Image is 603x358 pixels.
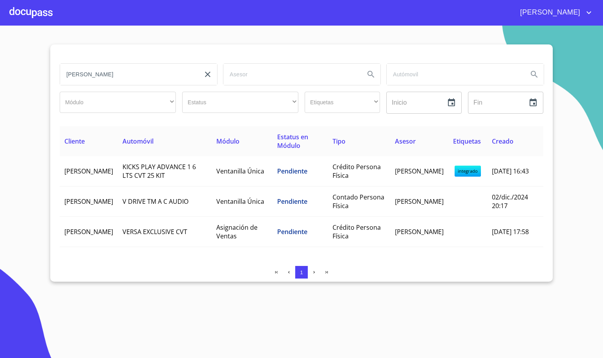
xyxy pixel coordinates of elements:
[64,197,113,206] span: [PERSON_NAME]
[295,266,308,279] button: 1
[277,197,307,206] span: Pendiente
[395,167,444,175] span: [PERSON_NAME]
[64,137,85,146] span: Cliente
[333,223,381,240] span: Crédito Persona Física
[453,137,481,146] span: Etiquetas
[333,137,345,146] span: Tipo
[333,162,381,180] span: Crédito Persona Física
[492,193,528,210] span: 02/dic./2024 20:17
[492,137,513,146] span: Creado
[395,227,444,236] span: [PERSON_NAME]
[216,197,264,206] span: Ventanilla Única
[182,92,298,113] div: ​
[395,137,416,146] span: Asesor
[395,197,444,206] span: [PERSON_NAME]
[198,65,217,84] button: clear input
[277,227,307,236] span: Pendiente
[122,137,153,146] span: Automóvil
[216,167,264,175] span: Ventanilla Única
[300,269,303,275] span: 1
[64,167,113,175] span: [PERSON_NAME]
[305,92,380,113] div: ​
[60,92,176,113] div: ​
[277,167,307,175] span: Pendiente
[525,65,544,84] button: Search
[216,223,258,240] span: Asignación de Ventas
[223,64,358,85] input: search
[333,193,384,210] span: Contado Persona Física
[514,6,584,19] span: [PERSON_NAME]
[216,137,239,146] span: Módulo
[64,227,113,236] span: [PERSON_NAME]
[514,6,594,19] button: account of current user
[122,227,187,236] span: VERSA EXCLUSIVE CVT
[122,197,188,206] span: V DRIVE TM A C AUDIO
[122,162,196,180] span: KICKS PLAY ADVANCE 1 6 LTS CVT 25 KIT
[455,166,481,177] span: integrado
[362,65,380,84] button: Search
[60,64,195,85] input: search
[492,167,529,175] span: [DATE] 16:43
[387,64,522,85] input: search
[277,133,308,150] span: Estatus en Módulo
[492,227,529,236] span: [DATE] 17:58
